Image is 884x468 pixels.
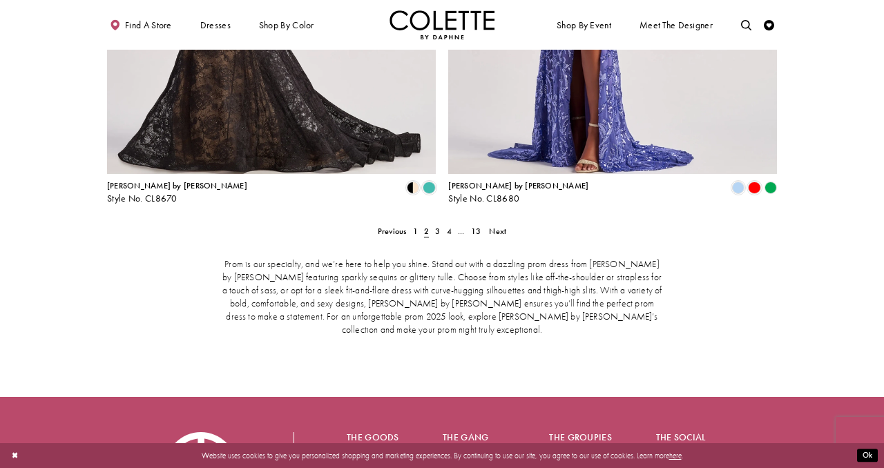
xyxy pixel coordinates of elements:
[857,449,878,462] button: Submit Dialog
[413,226,418,237] span: 1
[198,10,233,39] span: Dresses
[443,224,454,239] a: 4
[107,10,174,39] a: Find a store
[378,226,407,237] span: Previous
[374,224,410,239] a: Prev Page
[347,432,401,442] h5: The goods
[435,226,440,237] span: 3
[738,10,754,39] a: Toggle search
[107,193,177,204] span: Style No. CL8670
[458,226,465,237] span: ...
[407,182,419,194] i: Black/Nude
[125,20,172,30] span: Find a store
[443,432,508,442] h5: The gang
[410,224,421,239] a: 1
[390,10,494,39] a: Visit Home Page
[390,10,494,39] img: Colette by Daphne
[432,224,443,239] a: 3
[557,20,611,30] span: Shop By Event
[732,182,744,194] i: Periwinkle
[489,226,506,237] span: Next
[448,193,519,204] span: Style No. CL8680
[256,10,316,39] span: Shop by color
[656,432,721,442] h5: The social
[554,10,613,39] span: Shop By Event
[549,432,614,442] h5: The groupies
[468,224,484,239] a: 13
[669,451,682,460] a: here
[765,182,777,194] i: Emerald
[761,10,777,39] a: Check Wishlist
[454,224,468,239] a: ...
[423,182,435,194] i: Turquoise
[448,180,588,191] span: [PERSON_NAME] by [PERSON_NAME]
[200,20,231,30] span: Dresses
[424,226,429,237] span: 2
[421,224,432,239] span: Current page
[748,182,760,194] i: Red
[107,180,247,191] span: [PERSON_NAME] by [PERSON_NAME]
[75,449,809,462] p: Website uses cookies to give you personalized shopping and marketing experiences. By continuing t...
[640,20,713,30] span: Meet the designer
[447,226,452,237] span: 4
[486,224,510,239] a: Next Page
[471,226,481,237] span: 13
[448,182,588,204] div: Colette by Daphne Style No. CL8680
[220,258,664,337] p: Prom is our specialty, and we’re here to help you shine. Stand out with a dazzling prom dress fro...
[637,10,715,39] a: Meet the designer
[259,20,314,30] span: Shop by color
[107,182,247,204] div: Colette by Daphne Style No. CL8670
[6,447,23,465] button: Close Dialog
